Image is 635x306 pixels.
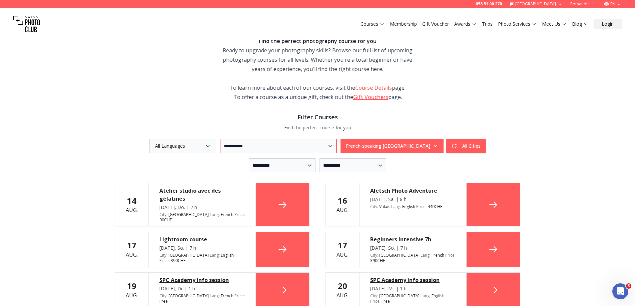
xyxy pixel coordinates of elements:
[234,212,245,217] span: Price :
[420,19,452,29] button: Gift Voucher
[159,212,167,217] span: City :
[338,280,347,291] b: 20
[370,245,456,251] div: [DATE], So. | 7 h
[542,21,567,27] a: Meet Us
[358,19,387,29] button: Courses
[432,293,445,299] span: English
[572,21,588,27] a: Blog
[127,240,136,251] b: 17
[454,21,477,27] a: Awards
[482,21,493,27] a: Trips
[361,21,385,27] a: Courses
[432,253,444,258] span: French
[159,252,167,258] span: City :
[126,240,138,259] div: Aug.
[159,285,245,292] div: [DATE], Di. | 1 h
[115,124,520,131] p: Find the perfect course for you
[626,283,631,289] span: 5
[338,195,347,206] b: 16
[495,19,539,29] button: Photo Services
[338,240,347,251] b: 17
[612,283,628,299] iframe: Intercom live chat
[259,37,377,45] strong: Find the perfect photography course for you
[370,298,381,304] span: Price :
[445,252,456,258] span: Price :
[370,293,456,304] div: [GEOGRAPHIC_DATA] Free
[159,258,170,263] span: Price :
[127,195,136,206] b: 14
[479,19,495,29] button: Trips
[337,281,349,299] div: Aug.
[421,293,431,299] span: Lang :
[210,293,220,299] span: Lang :
[221,212,233,217] span: French
[370,276,456,284] a: SPC Academy info session
[370,235,456,243] a: Beginners Intensive 7h
[210,212,220,217] span: Lang :
[337,195,349,214] div: Aug.
[370,196,456,203] div: [DATE], Sa. | 8 h
[337,240,349,259] div: Aug.
[159,293,167,299] span: City :
[159,293,245,304] div: [GEOGRAPHIC_DATA] Free
[221,36,414,74] div: Ready to upgrade your photography skills? Browse our full list of upcoming photography courses fo...
[370,204,456,209] div: Valais 440 CHF
[159,245,245,251] div: [DATE], So. | 7 h
[159,204,245,211] div: [DATE], Do. | 2 h
[159,212,245,223] div: [GEOGRAPHIC_DATA] 90 CHF
[476,1,502,7] a: 058 51 00 270
[159,235,245,243] a: Lightroom course
[353,93,388,101] a: Gift Vouchers
[422,21,449,27] a: Gift Voucher
[341,139,444,153] button: French-speaking [GEOGRAPHIC_DATA]
[370,285,456,292] div: [DATE], Mi. | 1 h
[221,293,233,299] span: French
[539,19,569,29] button: Meet Us
[370,253,456,263] div: [GEOGRAPHIC_DATA] 390 CHF
[594,19,622,29] button: Login
[421,252,431,258] span: Lang :
[355,84,392,91] a: Course Details
[390,21,417,27] a: Membership
[234,293,245,299] span: Price :
[387,19,420,29] button: Membership
[159,276,245,284] a: SPC Academy info session
[115,112,520,122] h3: Filter Courses
[498,21,537,27] a: Photo Services
[446,139,486,153] button: All Cities
[370,187,456,195] a: Aletsch Photo Adventure
[391,204,401,209] span: Lang :
[370,204,378,209] span: City :
[416,204,427,209] span: Price :
[452,19,479,29] button: Awards
[569,19,591,29] button: Blog
[149,139,216,153] button: All Languages
[370,252,378,258] span: City :
[13,11,40,37] img: Swiss photo club
[126,281,138,299] div: Aug.
[159,253,245,263] div: [GEOGRAPHIC_DATA] 390 CHF
[370,293,378,299] span: City :
[210,252,220,258] span: Lang :
[159,187,245,203] a: Atelier studio avec des gélatines
[221,253,234,258] span: English
[402,204,415,209] span: English
[126,195,138,214] div: Aug.
[127,280,136,291] b: 19
[221,83,414,102] div: To learn more about each of our courses, visit the page. To offer a course as a unique gift, chec...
